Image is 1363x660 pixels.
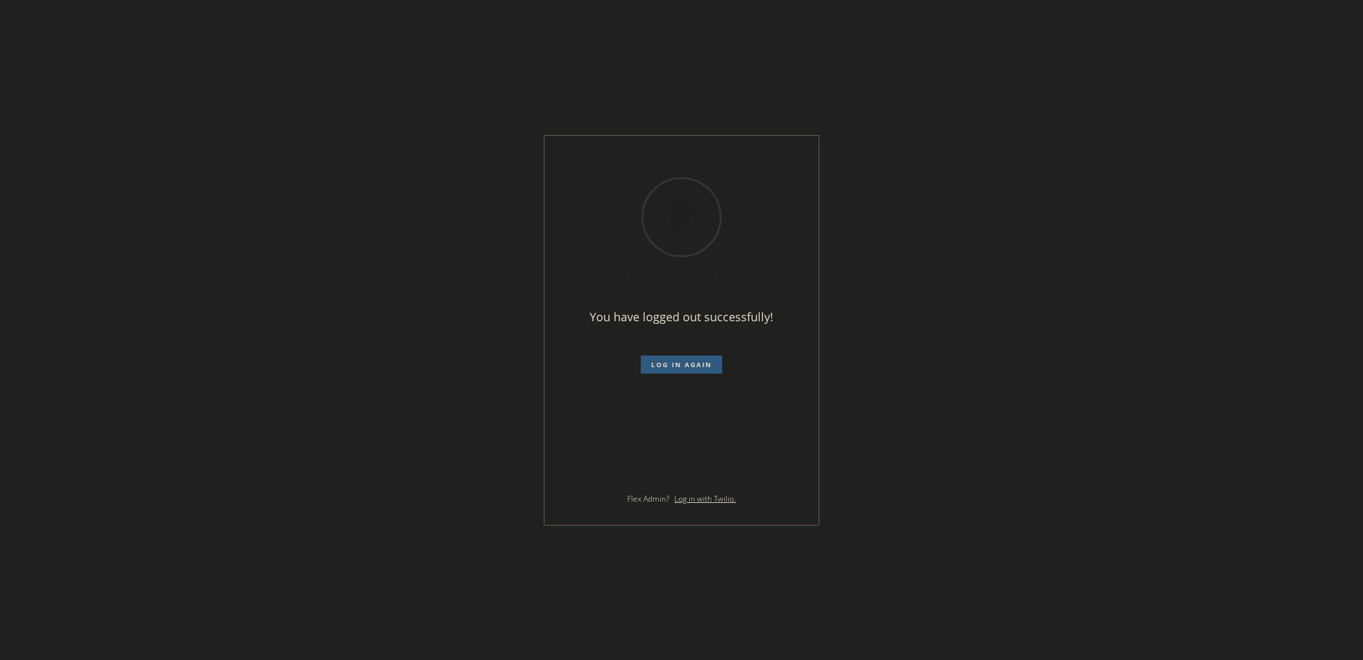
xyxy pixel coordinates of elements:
[590,309,773,325] span: You have logged out successfully!
[627,493,669,504] span: Flex Admin?
[651,360,712,369] span: Log in again
[674,493,736,504] a: Log in with Twilio.
[641,356,722,374] button: Log in again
